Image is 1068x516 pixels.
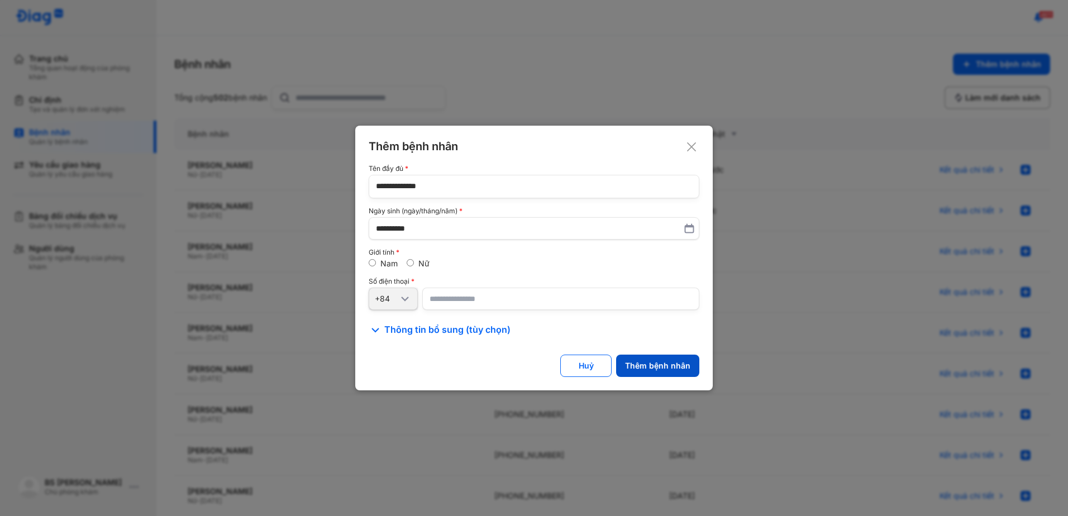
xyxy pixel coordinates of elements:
div: Ngày sinh (ngày/tháng/năm) [369,207,699,215]
button: Huỷ [560,355,612,377]
div: Giới tính [369,249,699,256]
div: Thêm bệnh nhân [625,361,690,371]
label: Nam [380,259,398,268]
span: Thông tin bổ sung (tùy chọn) [384,323,511,337]
button: Thêm bệnh nhân [616,355,699,377]
label: Nữ [418,259,430,268]
div: +84 [375,294,398,304]
div: Thêm bệnh nhân [369,139,699,154]
div: Tên đầy đủ [369,165,699,173]
div: Số điện thoại [369,278,699,285]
